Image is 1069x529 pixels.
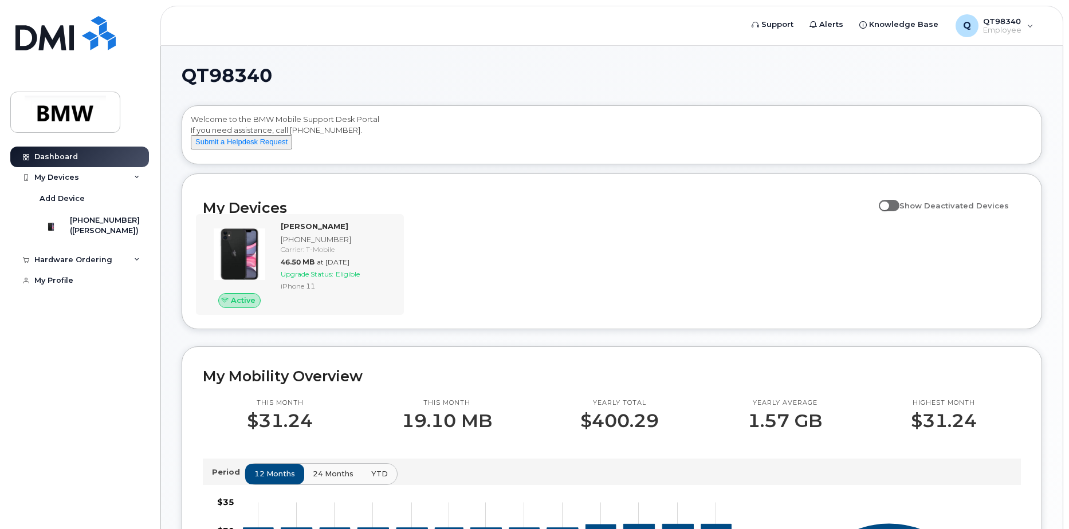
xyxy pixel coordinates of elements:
[911,410,977,431] p: $31.24
[748,410,822,431] p: 1.57 GB
[281,244,392,254] div: Carrier: T-Mobile
[247,398,313,408] p: This month
[191,114,1033,160] div: Welcome to the BMW Mobile Support Desk Portal If you need assistance, call [PHONE_NUMBER].
[281,234,392,245] div: [PHONE_NUMBER]
[212,467,245,477] p: Period
[212,227,267,282] img: iPhone_11.jpg
[402,410,492,431] p: 19.10 MB
[371,468,388,479] span: YTD
[182,67,272,84] span: QT98340
[281,270,333,278] span: Upgrade Status:
[281,222,348,231] strong: [PERSON_NAME]
[313,468,353,479] span: 24 months
[899,201,1009,210] span: Show Deactivated Devices
[911,398,977,408] p: Highest month
[231,295,256,306] span: Active
[217,497,234,507] tspan: $35
[748,398,822,408] p: Yearly average
[247,410,313,431] p: $31.24
[402,398,492,408] p: This month
[580,410,659,431] p: $400.29
[879,195,888,204] input: Show Deactivated Devices
[336,270,360,278] span: Eligible
[281,258,315,266] span: 46.50 MB
[580,398,659,408] p: Yearly total
[203,199,873,216] h2: My Devices
[191,137,292,146] a: Submit a Helpdesk Request
[1019,479,1060,520] iframe: Messenger Launcher
[281,281,392,291] div: iPhone 11
[203,221,397,308] a: Active[PERSON_NAME][PHONE_NUMBER]Carrier: T-Mobile46.50 MBat [DATE]Upgrade Status:EligibleiPhone 11
[317,258,349,266] span: at [DATE]
[191,135,292,149] button: Submit a Helpdesk Request
[203,368,1021,385] h2: My Mobility Overview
